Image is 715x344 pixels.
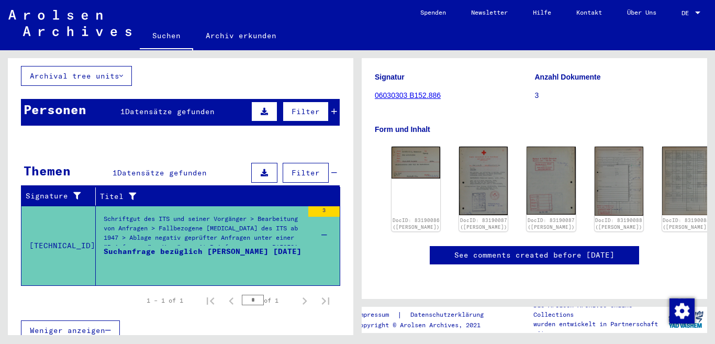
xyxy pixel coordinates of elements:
[460,217,507,230] a: DocID: 83190087 ([PERSON_NAME])
[24,100,86,119] div: Personen
[242,295,294,305] div: of 1
[454,250,615,261] a: See comments created before [DATE]
[125,107,215,116] span: Datensätze gefunden
[283,163,329,183] button: Filter
[666,306,706,332] img: yv_logo.png
[375,125,430,134] b: Form und Inhalt
[669,298,695,324] img: Zustimmung ändern
[682,9,693,17] span: DE
[533,301,664,319] p: Die Arolsen Archives Online-Collections
[100,191,319,202] div: Titel
[375,73,405,81] b: Signatur
[100,188,330,205] div: Titel
[535,90,695,101] p: 3
[356,309,397,320] a: Impressum
[26,188,98,205] div: Signature
[527,147,575,215] img: 002.jpg
[535,73,601,81] b: Anzahl Dokumente
[21,66,132,86] button: Archival tree units
[356,320,496,330] p: Copyright © Arolsen Archives, 2021
[595,217,642,230] a: DocID: 83190088 ([PERSON_NAME])
[393,217,440,230] a: DocID: 83190086 ([PERSON_NAME])
[294,290,315,311] button: Next page
[392,147,440,179] img: 001.jpg
[200,290,221,311] button: First page
[375,91,441,99] a: 06030303 B152.886
[147,296,183,305] div: 1 – 1 of 1
[140,23,193,50] a: Suchen
[21,320,120,340] button: Weniger anzeigen
[30,326,105,335] span: Weniger anzeigen
[104,246,301,278] div: Suchanfrage bezüglich [PERSON_NAME] [DATE]
[533,319,664,338] p: wurden entwickelt in Partnerschaft mit
[221,290,242,311] button: Previous page
[8,10,131,36] img: Arolsen_neg.svg
[663,217,710,230] a: DocID: 83190088 ([PERSON_NAME])
[595,147,643,216] img: 001.jpg
[459,147,508,215] img: 001.jpg
[120,107,125,116] span: 1
[528,217,575,230] a: DocID: 83190087 ([PERSON_NAME])
[104,214,303,251] div: Schriftgut des ITS und seiner Vorgänger > Bearbeitung von Anfragen > Fallbezogene [MEDICAL_DATA] ...
[283,102,329,121] button: Filter
[662,147,711,215] img: 002.jpg
[292,168,320,177] span: Filter
[292,107,320,116] span: Filter
[193,23,289,48] a: Archiv erkunden
[315,290,336,311] button: Last page
[21,206,96,285] td: [TECHNICAL_ID]
[26,191,87,202] div: Signature
[356,309,496,320] div: |
[402,309,496,320] a: Datenschutzerklärung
